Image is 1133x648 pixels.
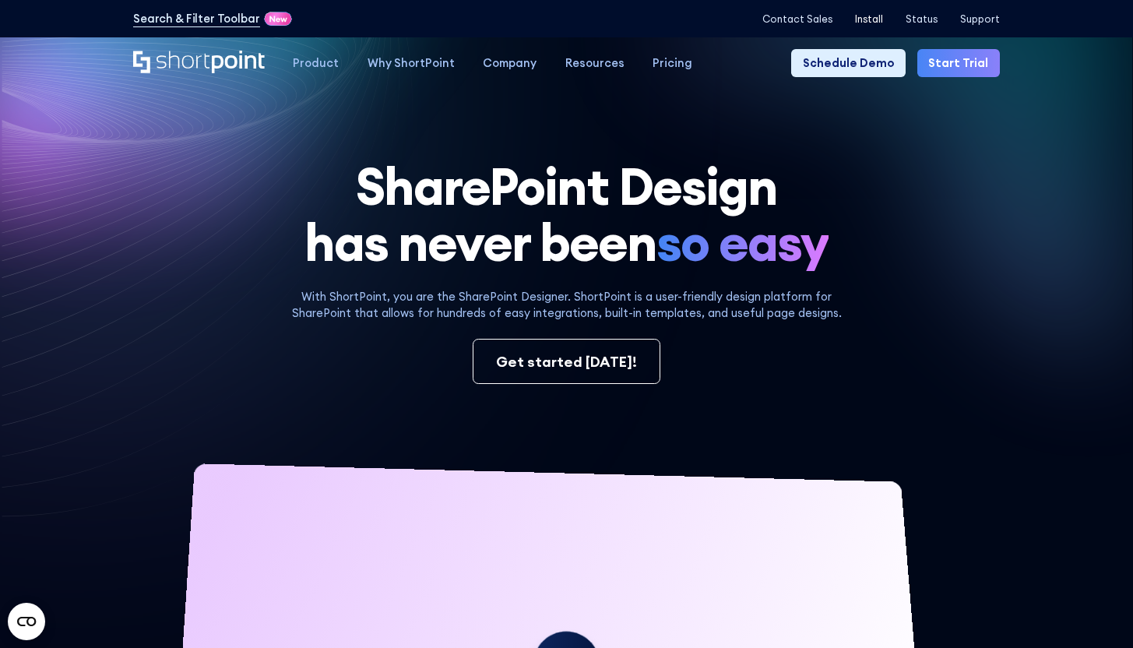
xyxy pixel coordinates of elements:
[473,339,660,384] a: Get started [DATE]!
[483,55,537,72] div: Company
[639,49,706,77] a: Pricing
[906,13,938,25] a: Status
[784,25,1133,648] iframe: Chat Widget
[762,13,832,25] a: Contact Sales
[133,10,260,27] a: Search & Filter Toolbar
[354,49,469,77] a: Why ShortPoint
[368,55,455,72] div: Why ShortPoint
[133,51,265,76] a: Home
[960,13,1000,25] a: Support
[551,49,638,77] a: Resources
[855,13,883,25] a: Install
[279,49,353,77] a: Product
[656,215,829,271] span: so easy
[653,55,692,72] div: Pricing
[280,288,853,322] p: With ShortPoint, you are the SharePoint Designer. ShortPoint is a user-friendly design platform f...
[469,49,551,77] a: Company
[496,351,637,372] div: Get started [DATE]!
[293,55,339,72] div: Product
[565,55,625,72] div: Resources
[133,159,1000,271] h1: SharePoint Design has never been
[8,603,45,640] button: Open CMP widget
